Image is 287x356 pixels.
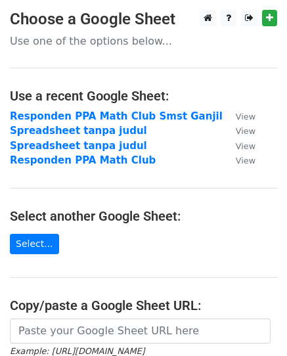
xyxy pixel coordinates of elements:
h4: Use a recent Google Sheet: [10,88,277,104]
a: View [223,140,255,152]
a: Responden PPA Math Club [10,154,156,166]
a: View [223,154,255,166]
small: View [236,126,255,136]
a: Responden PPA Math Club Smst Ganjil [10,110,223,122]
small: Example: [URL][DOMAIN_NAME] [10,346,144,356]
a: View [223,125,255,137]
a: Spreadsheet tanpa judul [10,140,147,152]
p: Use one of the options below... [10,34,277,48]
h4: Copy/paste a Google Sheet URL: [10,298,277,313]
a: Spreadsheet tanpa judul [10,125,147,137]
small: View [236,156,255,166]
input: Paste your Google Sheet URL here [10,319,271,344]
small: View [236,141,255,151]
h4: Select another Google Sheet: [10,208,277,224]
h3: Choose a Google Sheet [10,10,277,29]
iframe: Chat Widget [221,293,287,356]
a: Select... [10,234,59,254]
small: View [236,112,255,122]
a: View [223,110,255,122]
